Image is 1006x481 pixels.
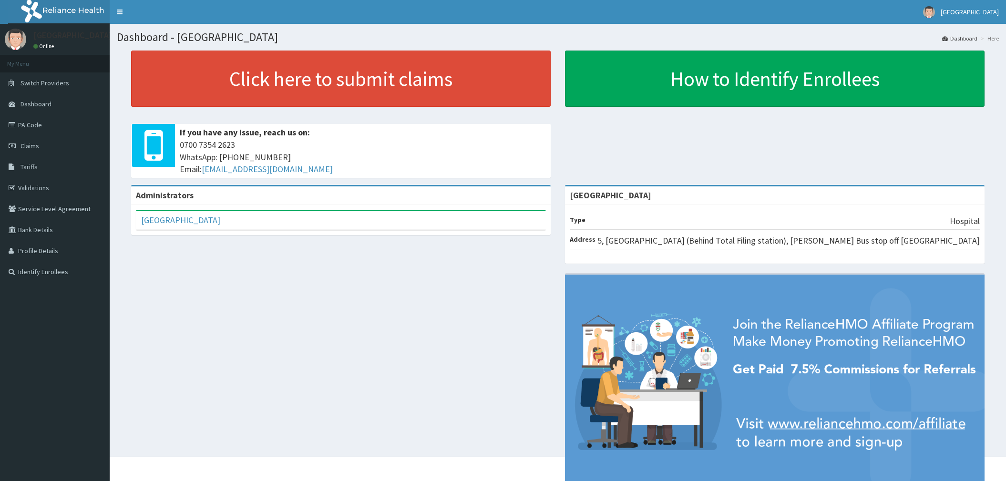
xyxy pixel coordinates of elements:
span: Claims [21,142,39,150]
li: Here [978,34,999,42]
a: How to Identify Enrollees [565,51,985,107]
span: Dashboard [21,100,51,108]
b: Address [570,235,595,244]
a: Dashboard [942,34,977,42]
b: If you have any issue, reach us on: [180,127,310,138]
span: [GEOGRAPHIC_DATA] [941,8,999,16]
b: Administrators [136,190,194,201]
span: 0700 7354 2623 WhatsApp: [PHONE_NUMBER] Email: [180,139,546,175]
strong: [GEOGRAPHIC_DATA] [570,190,651,201]
b: Type [570,215,585,224]
p: 5, [GEOGRAPHIC_DATA] (Behind Total Filing station), [PERSON_NAME] Bus stop off [GEOGRAPHIC_DATA] [597,235,980,247]
a: [GEOGRAPHIC_DATA] [141,215,220,225]
a: Online [33,43,56,50]
span: Tariffs [21,163,38,171]
h1: Dashboard - [GEOGRAPHIC_DATA] [117,31,999,43]
img: User Image [5,29,26,50]
a: Click here to submit claims [131,51,551,107]
img: User Image [923,6,935,18]
p: [GEOGRAPHIC_DATA] [33,31,112,40]
p: Hospital [950,215,980,227]
a: [EMAIL_ADDRESS][DOMAIN_NAME] [202,164,333,174]
span: Switch Providers [21,79,69,87]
